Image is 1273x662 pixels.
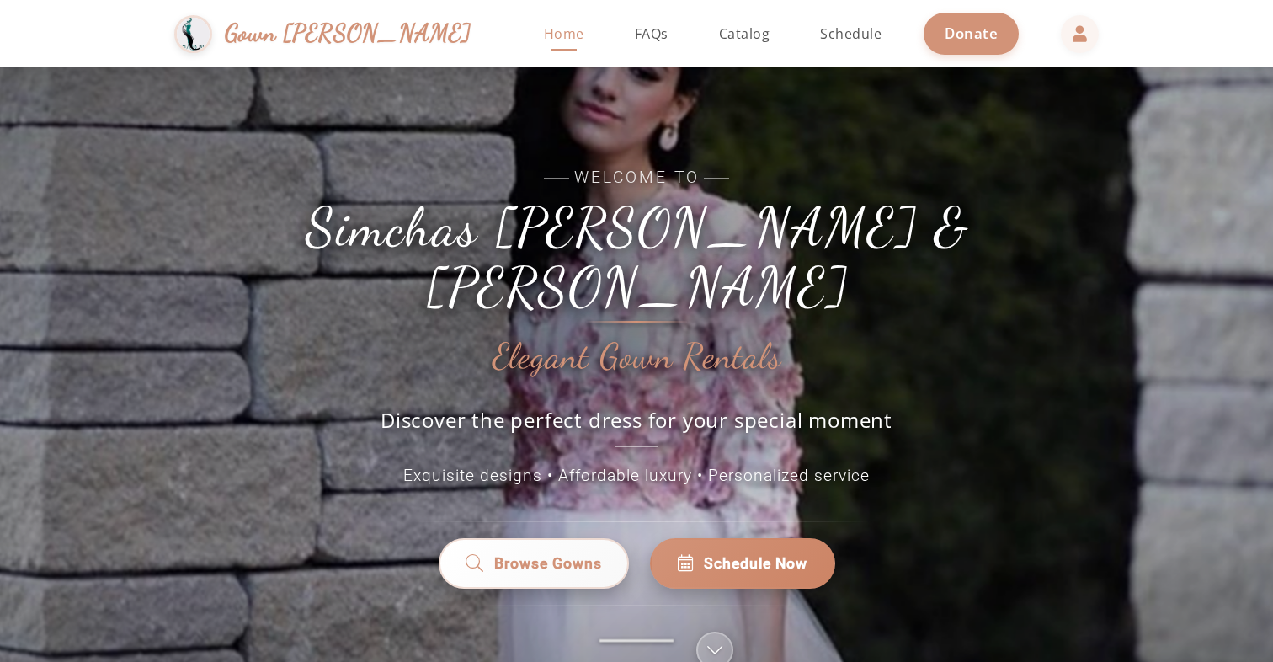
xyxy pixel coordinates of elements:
span: Schedule [820,24,882,43]
span: Welcome to [258,166,1015,190]
span: Catalog [719,24,770,43]
span: Home [544,24,584,43]
span: Schedule Now [704,553,807,574]
a: Donate [924,13,1019,54]
h2: Elegant Gown Rentals [493,338,781,376]
span: Gown [PERSON_NAME] [225,15,471,51]
img: Gown Gmach Logo [174,15,212,53]
span: Donate [945,24,998,43]
span: FAQs [635,24,668,43]
span: Browse Gowns [494,553,602,574]
p: Exquisite designs • Affordable luxury • Personalized service [258,464,1015,488]
p: Discover the perfect dress for your special moment [363,406,910,447]
a: Gown [PERSON_NAME] [174,11,488,57]
h1: Simchas [PERSON_NAME] & [PERSON_NAME] [258,198,1015,317]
